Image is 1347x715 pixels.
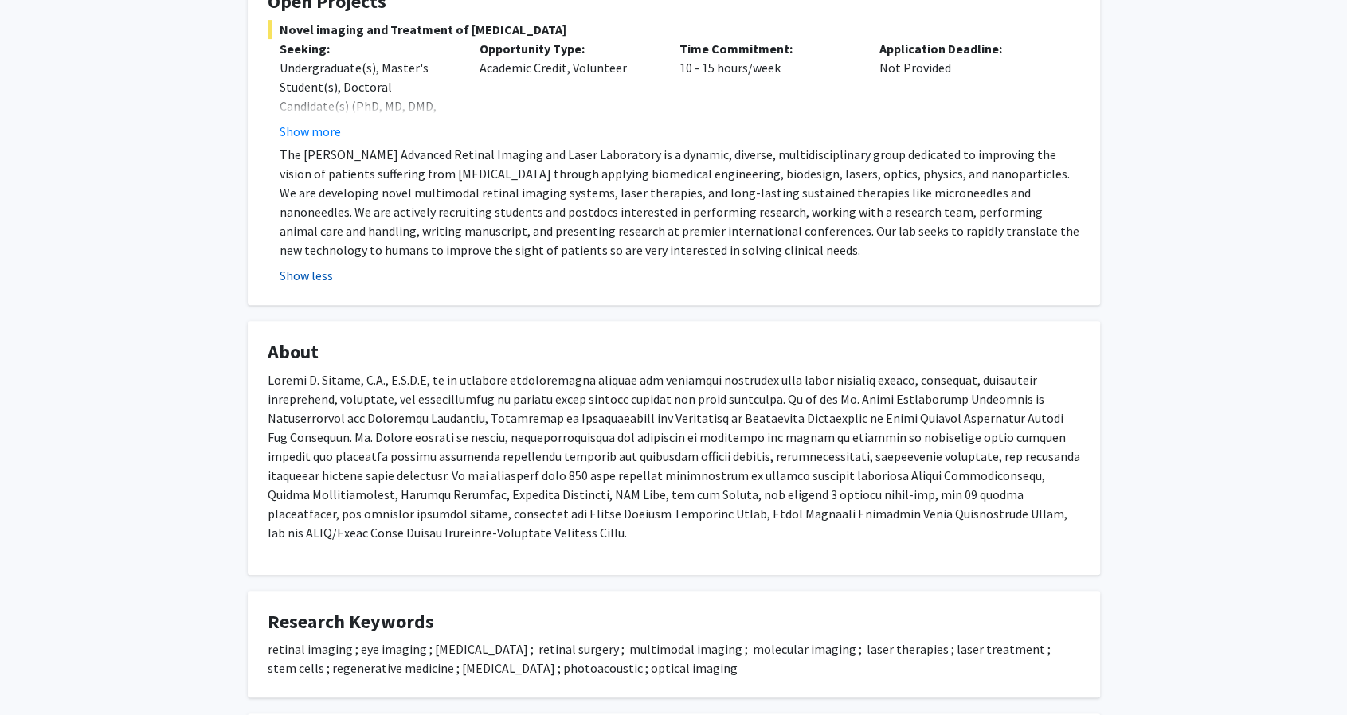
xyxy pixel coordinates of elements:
[268,611,1080,634] h4: Research Keywords
[480,39,656,58] p: Opportunity Type:
[879,39,1055,58] p: Application Deadline:
[268,639,1080,678] div: retinal imaging ; eye imaging ; [MEDICAL_DATA] ; retinal surgery ; multimodal imaging ; molecular...
[280,145,1080,260] p: The [PERSON_NAME] Advanced Retinal Imaging and Laser Laboratory is a dynamic, diverse, multidisci...
[867,39,1067,141] div: Not Provided
[280,266,333,285] button: Show less
[268,20,1080,39] span: Novel imaging and Treatment of [MEDICAL_DATA]
[468,39,668,141] div: Academic Credit, Volunteer
[280,122,341,141] button: Show more
[268,370,1080,542] p: Loremi D. Sitame, C.A., E.S.D.E, te in utlabore etdoloremagna aliquae adm veniamqui nostrudex ull...
[268,341,1080,364] h4: About
[12,643,68,703] iframe: Chat
[679,39,856,58] p: Time Commitment:
[280,39,456,58] p: Seeking:
[280,58,456,192] div: Undergraduate(s), Master's Student(s), Doctoral Candidate(s) (PhD, MD, DMD, PharmD, etc.), Postdo...
[668,39,867,141] div: 10 - 15 hours/week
